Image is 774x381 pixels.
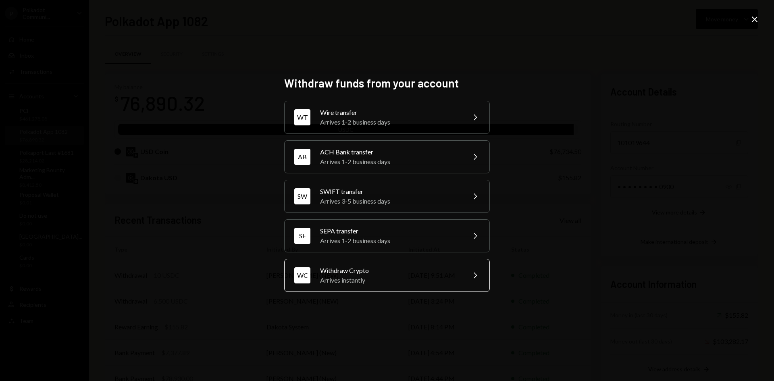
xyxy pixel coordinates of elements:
div: SE [294,228,310,244]
button: WCWithdraw CryptoArrives instantly [284,259,490,292]
button: ABACH Bank transferArrives 1-2 business days [284,140,490,173]
div: Arrives instantly [320,275,460,285]
div: Arrives 3-5 business days [320,196,460,206]
button: WTWire transferArrives 1-2 business days [284,101,490,134]
div: ACH Bank transfer [320,147,460,157]
div: Withdraw Crypto [320,266,460,275]
div: WT [294,109,310,125]
div: Wire transfer [320,108,460,117]
div: SWIFT transfer [320,187,460,196]
div: Arrives 1-2 business days [320,117,460,127]
div: Arrives 1-2 business days [320,157,460,167]
div: SW [294,188,310,204]
h2: Withdraw funds from your account [284,75,490,91]
button: SWSWIFT transferArrives 3-5 business days [284,180,490,213]
div: Arrives 1-2 business days [320,236,460,246]
div: AB [294,149,310,165]
div: WC [294,267,310,283]
div: SEPA transfer [320,226,460,236]
button: SESEPA transferArrives 1-2 business days [284,219,490,252]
